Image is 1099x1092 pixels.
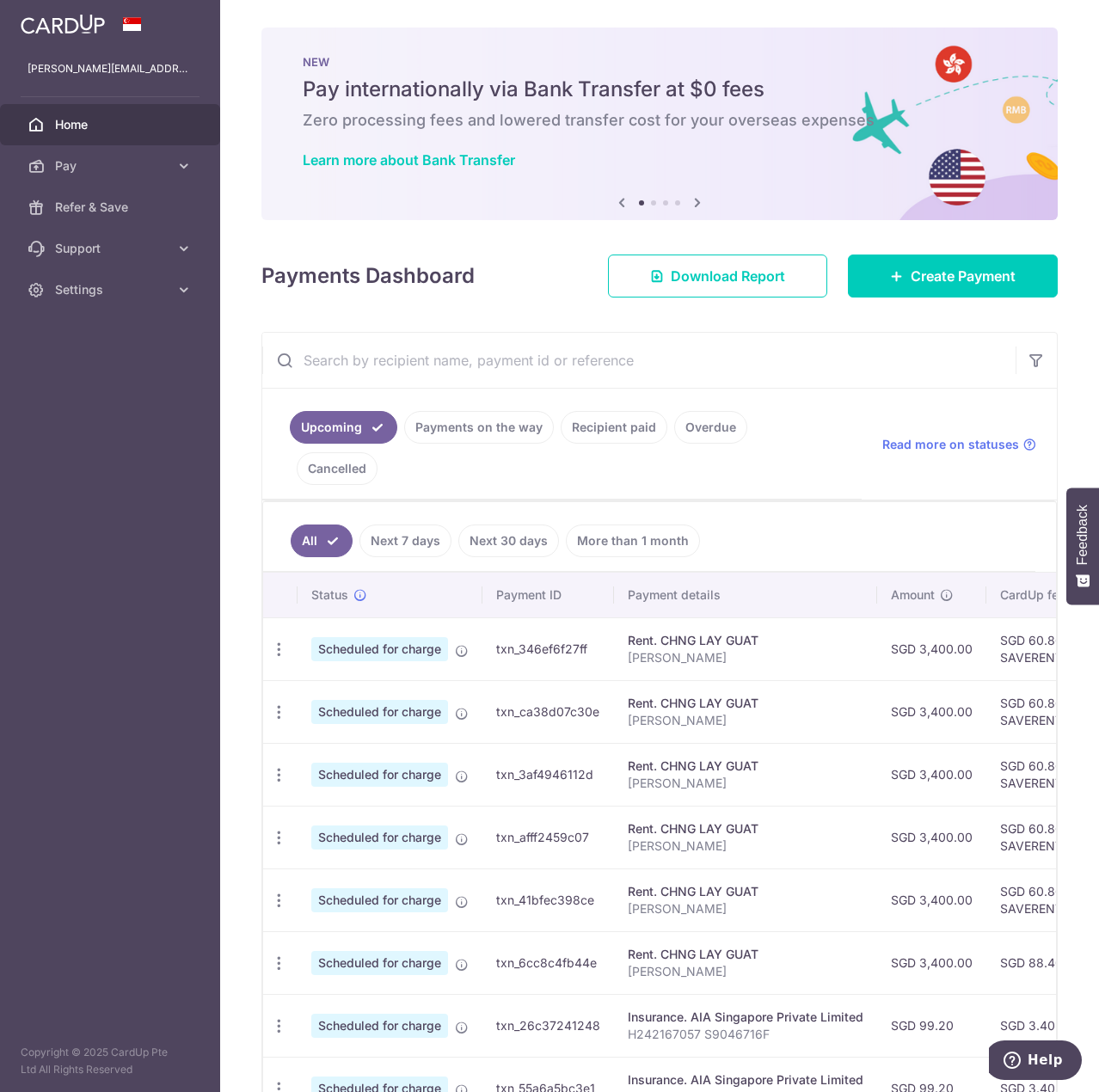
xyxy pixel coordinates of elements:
[628,632,863,649] div: Rent. CHNG LAY GUAT
[482,994,614,1057] td: txn_26c37241248
[566,525,700,557] a: More than 1 month
[311,763,448,787] span: Scheduled for charge
[911,266,1016,286] span: Create Payment
[628,1009,863,1026] div: Insurance. AIA Singapore Private Limited
[628,695,863,712] div: Rent. CHNG LAY GUAT
[848,255,1058,298] a: Create Payment
[614,573,877,617] th: Payment details
[891,586,935,604] span: Amount
[311,637,448,661] span: Scheduled for charge
[628,946,863,963] div: Rent. CHNG LAY GUAT
[482,573,614,617] th: Payment ID
[311,951,448,975] span: Scheduled for charge
[986,680,1098,743] td: SGD 60.86 SAVERENT179
[482,743,614,806] td: txn_3af4946112d
[291,525,353,557] a: All
[359,525,451,557] a: Next 7 days
[986,994,1098,1057] td: SGD 3.40
[482,617,614,680] td: txn_346ef6f27ff
[561,411,667,444] a: Recipient paid
[628,900,863,917] p: [PERSON_NAME]
[303,151,515,169] a: Learn more about Bank Transfer
[482,868,614,931] td: txn_41bfec398ce
[877,994,986,1057] td: SGD 99.20
[877,931,986,994] td: SGD 3,400.00
[482,931,614,994] td: txn_6cc8c4fb44e
[671,266,785,286] span: Download Report
[1075,505,1090,565] span: Feedback
[877,680,986,743] td: SGD 3,400.00
[28,60,193,77] p: [PERSON_NAME][EMAIL_ADDRESS][DOMAIN_NAME]
[311,700,448,724] span: Scheduled for charge
[482,680,614,743] td: txn_ca38d07c30e
[989,1040,1082,1083] iframe: Opens a widget where you can find more information
[55,199,169,216] span: Refer & Save
[628,775,863,792] p: [PERSON_NAME]
[311,1014,448,1038] span: Scheduled for charge
[1000,586,1065,604] span: CardUp fee
[482,806,614,868] td: txn_afff2459c07
[877,868,986,931] td: SGD 3,400.00
[303,55,1016,69] p: NEW
[674,411,747,444] a: Overdue
[55,281,169,298] span: Settings
[882,436,1036,453] a: Read more on statuses
[628,649,863,666] p: [PERSON_NAME]
[55,157,169,175] span: Pay
[262,333,1016,388] input: Search by recipient name, payment id or reference
[628,963,863,980] p: [PERSON_NAME]
[628,758,863,775] div: Rent. CHNG LAY GUAT
[628,883,863,900] div: Rent. CHNG LAY GUAT
[303,76,1016,103] h5: Pay internationally via Bank Transfer at $0 fees
[55,240,169,257] span: Support
[311,825,448,850] span: Scheduled for charge
[628,1026,863,1043] p: H242167057 S9046716F
[628,837,863,855] p: [PERSON_NAME]
[261,261,475,291] h4: Payments Dashboard
[404,411,554,444] a: Payments on the way
[55,116,169,133] span: Home
[986,868,1098,931] td: SGD 60.86 SAVERENT179
[986,617,1098,680] td: SGD 60.86 SAVERENT179
[311,586,348,604] span: Status
[628,1071,863,1089] div: Insurance. AIA Singapore Private Limited
[297,452,378,485] a: Cancelled
[1066,488,1099,604] button: Feedback - Show survey
[877,806,986,868] td: SGD 3,400.00
[311,888,448,912] span: Scheduled for charge
[986,931,1098,994] td: SGD 88.40
[882,436,1019,453] span: Read more on statuses
[877,617,986,680] td: SGD 3,400.00
[261,28,1058,220] img: Bank transfer banner
[986,743,1098,806] td: SGD 60.86 SAVERENT179
[986,806,1098,868] td: SGD 60.86 SAVERENT179
[458,525,559,557] a: Next 30 days
[628,712,863,729] p: [PERSON_NAME]
[877,743,986,806] td: SGD 3,400.00
[303,110,1016,131] h6: Zero processing fees and lowered transfer cost for your overseas expenses
[628,820,863,837] div: Rent. CHNG LAY GUAT
[290,411,397,444] a: Upcoming
[608,255,827,298] a: Download Report
[21,14,105,34] img: CardUp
